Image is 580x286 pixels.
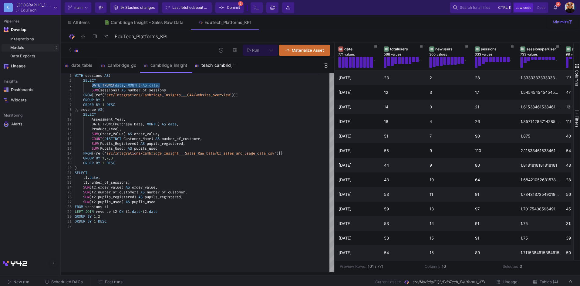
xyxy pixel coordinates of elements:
[74,48,79,53] img: SQL-Model type child icon
[89,195,92,199] span: (
[475,187,514,202] div: 91
[138,83,140,88] span: )
[11,87,50,92] div: Dashboards
[514,3,533,12] button: Low code
[292,48,324,53] span: Materialize Asset
[4,3,13,12] div: C
[83,156,94,161] span: GROUP
[390,47,420,51] div: totalusers
[123,83,126,88] span: ,
[83,185,89,190] span: SUM
[384,71,423,85] div: 23
[83,161,94,165] span: ORDER
[120,3,155,12] div: 9x Stashed changes
[134,131,157,136] span: order_value
[339,158,377,172] div: [DATE]
[83,151,92,156] span: FROM
[136,141,138,146] span: )
[128,146,132,151] span: AS
[2,95,59,105] a: Navigation iconWidgets
[75,107,79,112] span: ),
[211,93,232,97] span: _overview'
[556,2,561,7] span: 4
[2,85,59,95] a: Navigation iconDashboards
[475,158,514,172] div: 80
[75,73,83,78] span: WITH
[65,2,91,13] button: main
[384,100,423,114] div: 14
[147,141,183,146] span: pupils_registered
[520,52,566,57] div: 733 values
[162,122,166,127] span: AS
[339,129,377,143] div: [DATE]
[204,20,251,25] div: EduTech_Platforms_KPI
[98,131,100,136] span: (
[74,3,83,12] span: main
[102,136,104,141] span: (
[128,180,130,185] span: ,
[143,63,187,68] div: cambridge_insight
[185,190,187,195] span: ,
[498,4,508,11] span: ctrl
[64,63,93,68] div: date_table
[102,151,104,156] span: (
[384,144,423,158] div: 55
[92,141,98,146] span: SUM
[83,97,94,102] span: GROUP
[92,127,119,131] span: Product_Level
[98,185,121,190] span: order_value
[123,136,151,141] span: Customer_Name
[509,4,511,11] span: k
[96,195,98,199] span: .
[521,85,559,100] div: 1.5454545454545454
[429,52,475,57] div: 300 values
[540,280,558,284] span: Tables (4)
[430,158,468,172] div: 9
[98,141,100,146] span: (
[111,156,113,161] span: 3
[83,78,96,83] span: SELECT
[68,33,76,40] img: Logo
[200,136,202,141] span: ,
[168,122,177,127] span: date
[75,170,87,175] span: SELECT
[526,47,556,51] div: sessionsperuser
[339,114,377,129] div: [DATE]
[83,102,94,107] span: ORDER
[521,144,559,158] div: 2.1153846153846154
[243,45,264,56] button: Run
[83,93,92,97] span: FROM
[339,71,377,85] div: [DATE]
[92,136,102,141] span: COUNT
[430,173,468,187] div: 10
[61,195,72,199] div: 26
[2,119,59,129] a: Navigation iconAlerts
[104,136,121,141] span: DISTINCT
[83,112,96,117] span: SELECT
[96,185,98,190] span: .
[51,280,83,284] span: Scheduled DAGs
[194,63,236,68] div: teach_cambridge
[16,3,52,7] div: [GEOGRAPHIC_DATA]
[61,127,72,131] div: 12
[79,33,87,40] mat-icon: star_border
[98,88,100,93] span: (
[430,85,468,100] div: 3
[134,146,157,151] span: pupils_used
[516,5,531,10] span: Low code
[339,85,377,100] div: [DATE]
[100,88,117,93] span: sessions
[113,83,115,88] span: (
[430,144,468,158] div: 9
[4,27,8,32] img: Navigation icon
[475,144,514,158] div: 110
[575,116,579,128] span: Filters
[234,93,238,97] span: }}
[109,156,111,161] span: ,
[92,83,113,88] span: DATE_TRUNC
[117,88,119,93] span: )
[92,190,96,195] span: t2
[87,180,89,185] span: .
[102,97,104,102] span: 1
[4,87,8,92] img: Navigation icon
